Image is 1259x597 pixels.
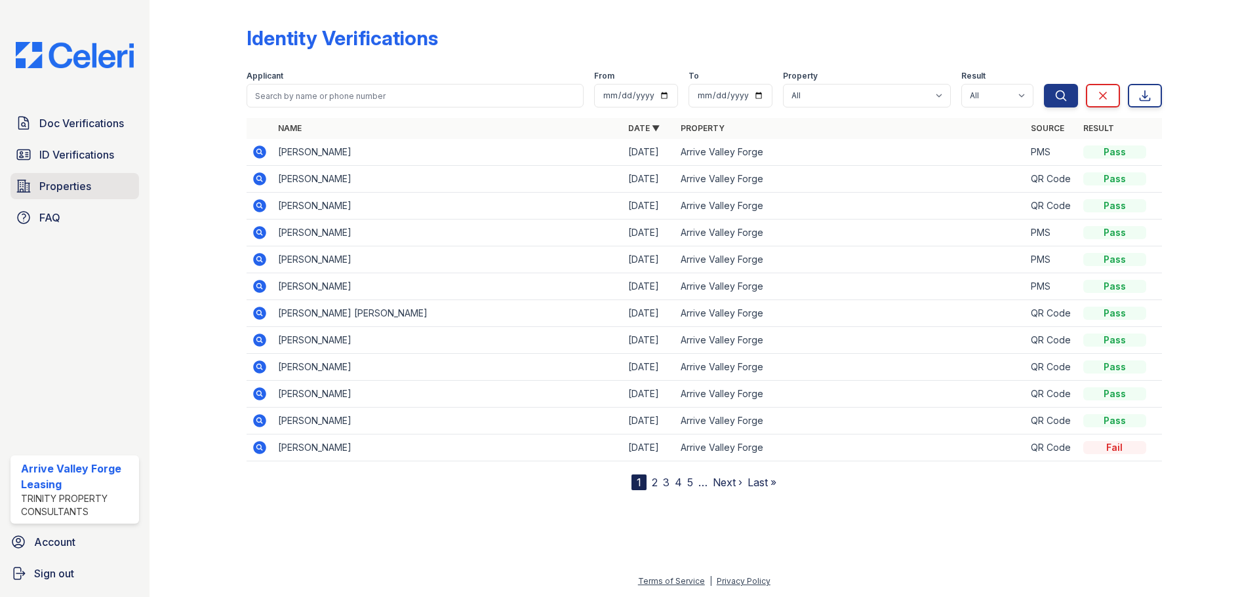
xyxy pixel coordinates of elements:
td: [PERSON_NAME] [PERSON_NAME] [273,300,623,327]
td: QR Code [1026,408,1078,434]
td: [DATE] [623,273,675,300]
td: [DATE] [623,166,675,193]
label: Property [783,71,818,81]
div: Pass [1083,387,1146,400]
a: FAQ [10,204,139,231]
a: Date ▼ [628,123,660,133]
div: Pass [1083,199,1146,212]
a: Properties [10,173,139,199]
td: Arrive Valley Forge [675,246,1026,273]
td: QR Code [1026,354,1078,381]
td: [PERSON_NAME] [273,246,623,273]
label: From [594,71,614,81]
td: QR Code [1026,434,1078,461]
td: [PERSON_NAME] [273,193,623,220]
a: Name [278,123,302,133]
td: Arrive Valley Forge [675,139,1026,166]
td: [DATE] [623,220,675,246]
td: Arrive Valley Forge [675,193,1026,220]
td: QR Code [1026,327,1078,354]
a: 5 [687,476,693,489]
span: … [698,474,708,490]
td: Arrive Valley Forge [675,327,1026,354]
td: Arrive Valley Forge [675,408,1026,434]
label: Applicant [247,71,283,81]
div: 1 [631,474,647,490]
td: [DATE] [623,327,675,354]
span: Account [34,534,75,550]
td: [DATE] [623,139,675,166]
td: [PERSON_NAME] [273,327,623,354]
td: [DATE] [623,246,675,273]
a: Result [1083,123,1114,133]
label: To [689,71,699,81]
a: ID Verifications [10,142,139,168]
span: FAQ [39,210,60,225]
td: Arrive Valley Forge [675,434,1026,461]
img: CE_Logo_Blue-a8612792a0a2168367f1c8372b55b34899dd931a85d93a1a3d3e32e68fde9ad4.png [5,42,144,68]
td: QR Code [1026,166,1078,193]
td: [PERSON_NAME] [273,354,623,381]
div: Identity Verifications [247,26,438,50]
td: [PERSON_NAME] [273,139,623,166]
div: Pass [1083,414,1146,427]
div: | [709,576,712,586]
td: PMS [1026,246,1078,273]
td: Arrive Valley Forge [675,381,1026,408]
td: [DATE] [623,434,675,461]
td: [PERSON_NAME] [273,273,623,300]
td: Arrive Valley Forge [675,166,1026,193]
a: Account [5,529,144,555]
div: Arrive Valley Forge Leasing [21,461,134,492]
a: Source [1031,123,1064,133]
a: Next › [713,476,742,489]
td: Arrive Valley Forge [675,354,1026,381]
td: [DATE] [623,354,675,381]
a: Sign out [5,560,144,587]
input: Search by name or phone number [247,84,584,107]
div: Fail [1083,441,1146,454]
a: Last » [748,476,776,489]
td: [PERSON_NAME] [273,408,623,434]
span: Doc Verifications [39,115,124,131]
span: ID Verifications [39,147,114,163]
td: [PERSON_NAME] [273,434,623,461]
div: Pass [1083,307,1146,320]
td: [DATE] [623,381,675,408]
td: QR Code [1026,300,1078,327]
div: Pass [1083,253,1146,266]
td: [PERSON_NAME] [273,166,623,193]
td: [PERSON_NAME] [273,381,623,408]
a: Terms of Service [638,576,705,586]
a: 2 [652,476,658,489]
td: QR Code [1026,381,1078,408]
td: [DATE] [623,408,675,434]
a: Privacy Policy [717,576,770,586]
div: Pass [1083,334,1146,347]
a: 3 [663,476,669,489]
div: Pass [1083,145,1146,159]
td: [DATE] [623,193,675,220]
div: Pass [1083,172,1146,185]
td: [PERSON_NAME] [273,220,623,246]
td: Arrive Valley Forge [675,300,1026,327]
div: Pass [1083,226,1146,239]
div: Pass [1083,280,1146,293]
span: Sign out [34,566,74,581]
td: PMS [1026,139,1078,166]
div: Pass [1083,360,1146,374]
td: QR Code [1026,193,1078,220]
td: [DATE] [623,300,675,327]
label: Result [961,71,986,81]
div: Trinity Property Consultants [21,492,134,518]
td: PMS [1026,220,1078,246]
span: Properties [39,178,91,194]
td: Arrive Valley Forge [675,273,1026,300]
a: Property [681,123,725,133]
td: PMS [1026,273,1078,300]
a: 4 [675,476,682,489]
a: Doc Verifications [10,110,139,136]
td: Arrive Valley Forge [675,220,1026,246]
